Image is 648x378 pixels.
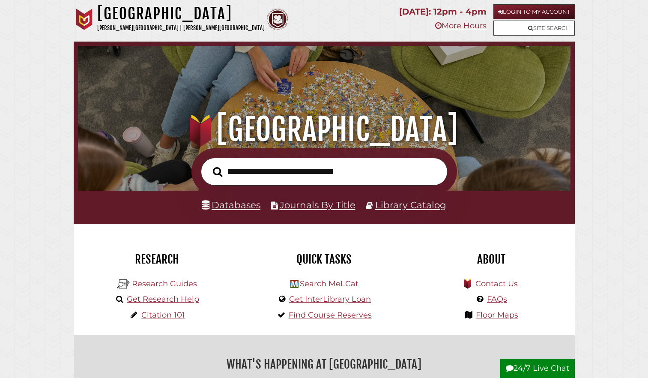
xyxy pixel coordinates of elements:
a: FAQs [487,294,507,304]
a: Research Guides [132,279,197,288]
a: Databases [202,199,260,210]
a: Journals By Title [280,199,355,210]
img: Calvin Theological Seminary [267,9,288,30]
h2: Research [80,252,234,267]
a: Citation 101 [141,310,185,320]
img: Hekman Library Logo [290,280,299,288]
a: Login to My Account [493,4,575,19]
i: Search [213,166,222,177]
a: Site Search [493,21,575,36]
h2: Quick Tasks [247,252,401,267]
h1: [GEOGRAPHIC_DATA] [87,111,561,148]
a: Search MeLCat [300,279,358,288]
a: Library Catalog [375,199,446,210]
a: Find Course Reserves [289,310,372,320]
h2: What's Happening at [GEOGRAPHIC_DATA] [80,354,568,374]
img: Calvin University [74,9,95,30]
h2: About [414,252,568,267]
h1: [GEOGRAPHIC_DATA] [97,4,265,23]
a: Contact Us [475,279,518,288]
p: [PERSON_NAME][GEOGRAPHIC_DATA] | [PERSON_NAME][GEOGRAPHIC_DATA] [97,23,265,33]
a: More Hours [435,21,487,30]
p: [DATE]: 12pm - 4pm [399,4,487,19]
a: Get Research Help [127,294,199,304]
a: Floor Maps [476,310,518,320]
a: Get InterLibrary Loan [289,294,371,304]
img: Hekman Library Logo [117,278,130,291]
button: Search [209,165,227,180]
